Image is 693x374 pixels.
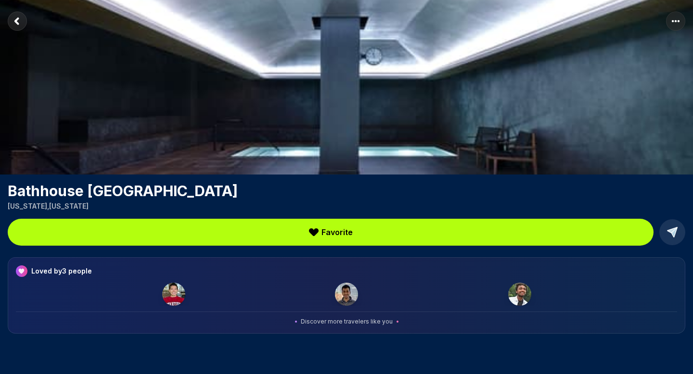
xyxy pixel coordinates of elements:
h1: Bathhouse [GEOGRAPHIC_DATA] [8,182,685,199]
span: Favorite [321,226,353,238]
img: Mir Faiyaz [335,283,358,306]
button: Favorite [8,219,654,246]
img: NIKHIL AGARWAL [508,283,531,306]
button: More options [666,12,685,31]
span: Discover more travelers like you [301,318,393,325]
img: Jin Koh [162,283,185,306]
h3: Loved by 3 people [31,266,92,276]
button: Return to previous page [8,12,27,31]
p: [US_STATE] , [US_STATE] [8,201,685,211]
